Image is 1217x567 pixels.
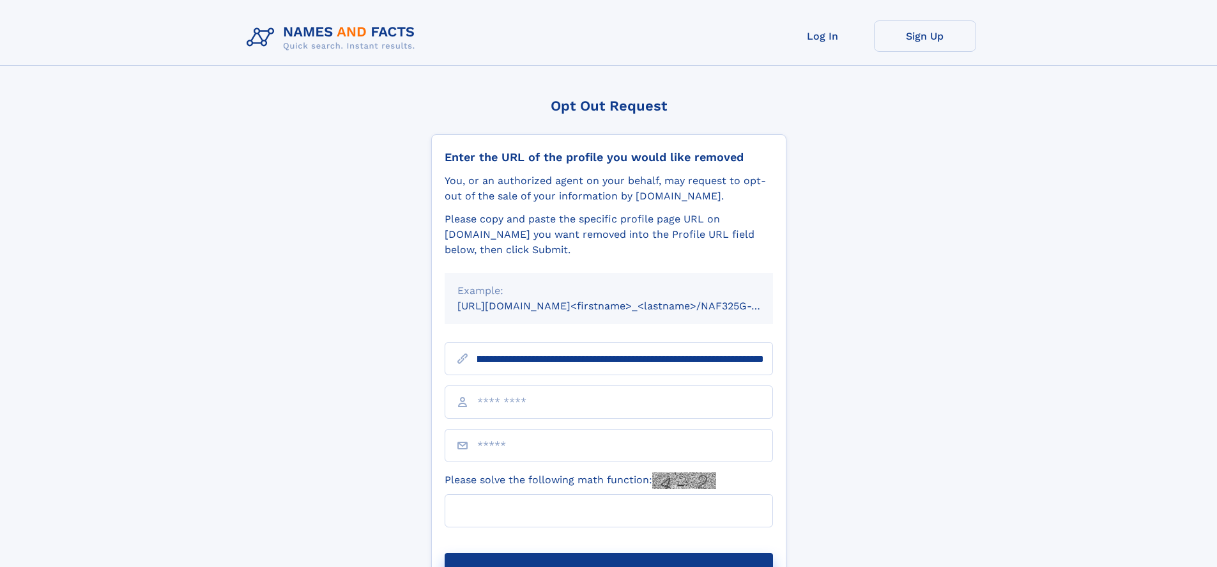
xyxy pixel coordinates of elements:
[445,173,773,204] div: You, or an authorized agent on your behalf, may request to opt-out of the sale of your informatio...
[457,300,797,312] small: [URL][DOMAIN_NAME]<firstname>_<lastname>/NAF325G-xxxxxxxx
[457,283,760,299] div: Example:
[445,212,773,258] div: Please copy and paste the specific profile page URL on [DOMAIN_NAME] you want removed into the Pr...
[431,98,786,114] div: Opt Out Request
[445,472,716,489] label: Please solve the following math function:
[772,20,874,52] a: Log In
[241,20,425,55] img: Logo Names and Facts
[874,20,976,52] a: Sign Up
[445,150,773,164] div: Enter the URL of the profile you would like removed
